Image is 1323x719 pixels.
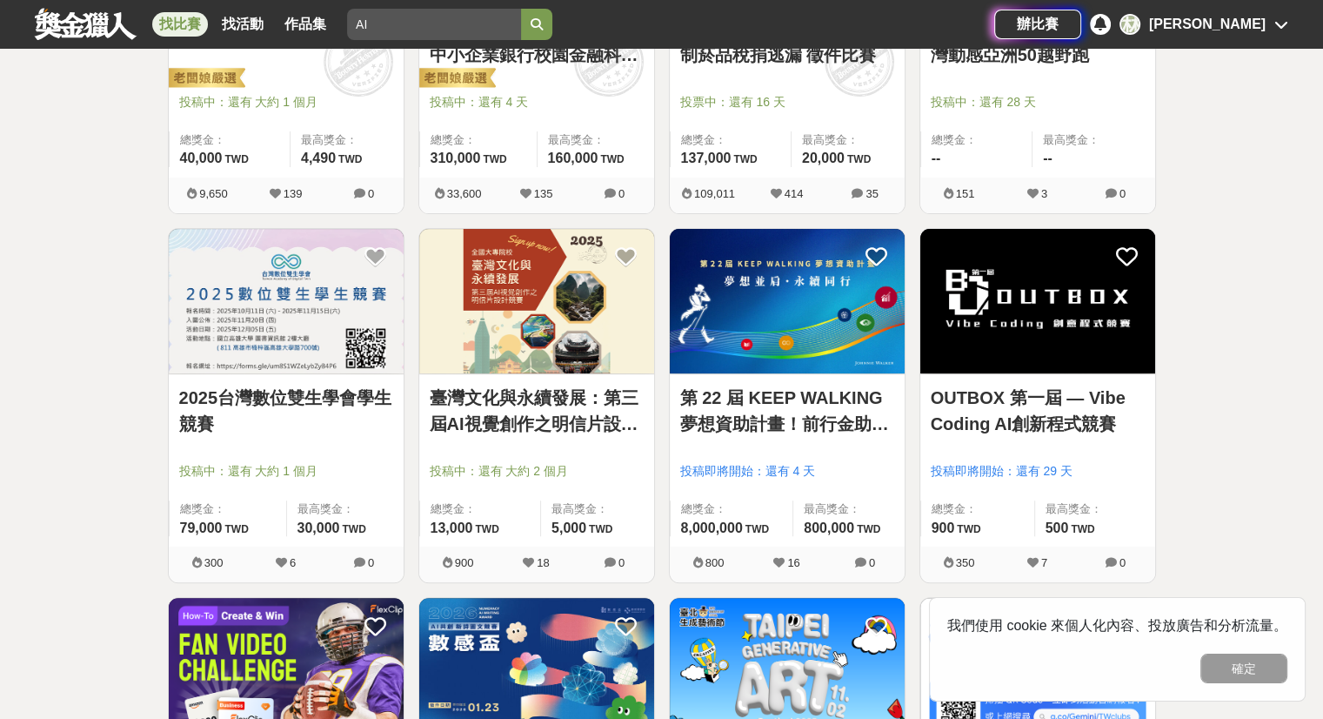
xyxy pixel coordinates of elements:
[224,153,248,165] span: TWD
[745,523,769,535] span: TWD
[1043,131,1145,149] span: 最高獎金：
[869,556,875,569] span: 0
[932,131,1022,149] span: 總獎金：
[180,521,223,535] span: 79,000
[179,462,393,480] span: 投稿中：還有 大約 1 個月
[785,187,804,200] span: 414
[931,93,1145,111] span: 投稿中：還有 28 天
[347,9,521,40] input: 有長照挺你，care到心坎裡！青春出手，拍出照顧 影音徵件活動
[1119,187,1126,200] span: 0
[1119,556,1126,569] span: 0
[932,501,1024,518] span: 總獎金：
[994,10,1081,39] a: 辦比賽
[680,93,894,111] span: 投票中：還有 16 天
[483,153,506,165] span: TWD
[804,501,893,518] span: 最高獎金：
[932,151,941,165] span: --
[600,153,624,165] span: TWD
[284,187,303,200] span: 139
[670,229,905,374] img: Cover Image
[447,187,482,200] span: 33,600
[199,187,228,200] span: 9,650
[169,229,404,375] a: Cover Image
[548,151,598,165] span: 160,000
[419,229,654,375] a: Cover Image
[705,556,725,569] span: 800
[847,153,871,165] span: TWD
[431,521,473,535] span: 13,000
[931,462,1145,480] span: 投稿即將開始：還有 29 天
[956,556,975,569] span: 350
[680,385,894,437] a: 第 22 屆 KEEP WALKING 夢想資助計畫！前行金助力夢想起飛👣
[932,521,955,535] span: 900
[215,12,271,37] a: 找活動
[180,151,223,165] span: 40,000
[1119,14,1140,35] div: 林
[152,12,208,37] a: 找比賽
[802,151,845,165] span: 20,000
[1046,501,1145,518] span: 最高獎金：
[301,151,336,165] span: 4,490
[694,187,735,200] span: 109,011
[431,131,526,149] span: 總獎金：
[865,187,878,200] span: 35
[301,131,393,149] span: 最高獎金：
[430,93,644,111] span: 投稿中：還有 4 天
[419,229,654,374] img: Cover Image
[338,153,362,165] span: TWD
[290,556,296,569] span: 6
[1149,14,1266,35] div: [PERSON_NAME]
[224,523,248,535] span: TWD
[1041,556,1047,569] span: 7
[179,93,393,111] span: 投稿中：還有 大約 1 個月
[681,151,732,165] span: 137,000
[589,523,612,535] span: TWD
[180,131,279,149] span: 總獎金：
[430,462,644,480] span: 投稿中：還有 大約 2 個月
[179,385,393,437] a: 2025台灣數位雙生學會學生競賽
[431,151,481,165] span: 310,000
[534,187,553,200] span: 135
[368,187,374,200] span: 0
[681,131,780,149] span: 總獎金：
[931,385,1145,437] a: OUTBOX 第一屆 — Vibe Coding AI創新程式競賽
[1200,654,1287,683] button: 確定
[169,229,404,374] img: Cover Image
[618,556,625,569] span: 0
[1041,187,1047,200] span: 3
[618,187,625,200] span: 0
[277,12,333,37] a: 作品集
[1043,151,1052,165] span: --
[802,131,894,149] span: 最高獎金：
[920,229,1155,374] img: Cover Image
[1071,523,1094,535] span: TWD
[297,521,340,535] span: 30,000
[548,131,644,149] span: 最高獎金：
[551,521,586,535] span: 5,000
[733,153,757,165] span: TWD
[670,229,905,375] a: Cover Image
[416,67,496,91] img: 老闆娘嚴選
[1046,521,1069,535] span: 500
[920,229,1155,375] a: Cover Image
[804,521,854,535] span: 800,000
[431,501,530,518] span: 總獎金：
[551,501,644,518] span: 最高獎金：
[947,618,1287,633] span: 我們使用 cookie 來個人化內容、投放廣告和分析流量。
[475,523,498,535] span: TWD
[204,556,224,569] span: 300
[681,521,743,535] span: 8,000,000
[681,501,783,518] span: 總獎金：
[180,501,276,518] span: 總獎金：
[297,501,393,518] span: 最高獎金：
[787,556,799,569] span: 16
[368,556,374,569] span: 0
[455,556,474,569] span: 900
[342,523,365,535] span: TWD
[857,523,880,535] span: TWD
[957,523,980,535] span: TWD
[680,462,894,480] span: 投稿即將開始：還有 4 天
[430,385,644,437] a: 臺灣文化與永續發展：第三屆AI視覺創作之明信片設計競賽
[956,187,975,200] span: 151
